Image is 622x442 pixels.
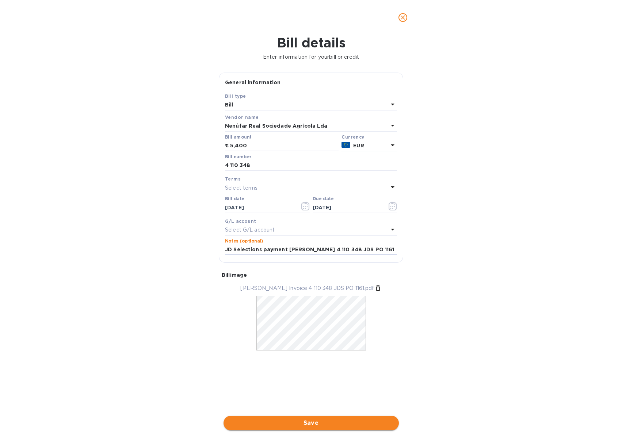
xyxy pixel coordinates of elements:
[225,102,233,108] b: Bill
[313,202,382,213] input: Due date
[341,134,364,140] b: Currency
[225,80,281,85] b: General information
[230,140,339,151] input: € Enter bill amount
[225,184,258,192] p: Select terms
[225,176,241,182] b: Terms
[224,416,399,430] button: Save
[225,135,251,139] label: Bill amount
[313,197,333,201] label: Due date
[6,35,616,50] h1: Bill details
[6,53,616,61] p: Enter information for your bill or credit
[225,218,256,224] b: G/L account
[225,226,275,234] p: Select G/L account
[225,93,246,99] b: Bill type
[394,9,412,26] button: close
[225,239,263,243] label: Notes (optional)
[225,123,328,129] b: Nenúfar Real Sociedade Agrícola Lda
[225,115,259,120] b: Vendor name
[225,202,294,213] input: Select date
[229,419,393,427] span: Save
[222,271,400,279] p: Bill image
[240,284,374,292] p: [PERSON_NAME] Invoice 4 110 348 JDS PO 1161.pdf
[353,143,364,148] b: EUR
[225,160,397,171] input: Enter bill number
[225,197,244,201] label: Bill date
[225,155,251,159] label: Bill number
[225,244,397,255] input: Enter notes
[225,140,230,151] div: €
